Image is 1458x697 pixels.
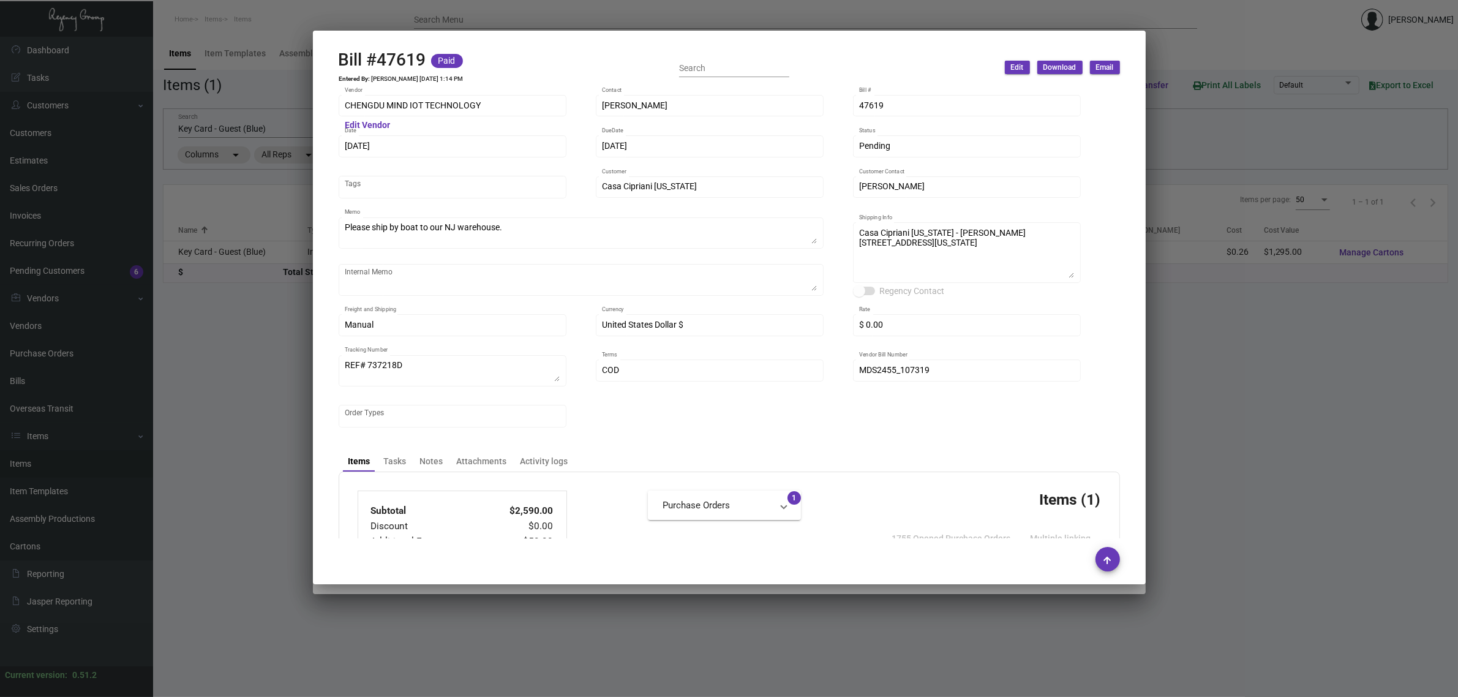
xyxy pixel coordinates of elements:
[880,284,945,298] span: Regency Contact
[481,534,554,549] td: $50.00
[370,534,481,549] td: Additional Fees
[882,527,1021,549] button: 1755 Opened Purchase Orders
[481,503,554,519] td: $2,590.00
[859,141,890,151] span: Pending
[5,669,67,682] div: Current version:
[1090,61,1120,74] button: Email
[481,519,554,534] td: $0.00
[1096,62,1114,73] span: Email
[370,519,481,534] td: Discount
[1021,527,1101,549] button: Multiple linking
[1005,61,1030,74] button: Edit
[431,54,463,68] mat-chip: Paid
[1011,62,1024,73] span: Edit
[419,455,443,468] div: Notes
[345,121,390,130] mat-hint: Edit Vendor
[370,503,481,519] td: Subtotal
[383,455,406,468] div: Tasks
[345,320,374,330] span: Manual
[348,455,370,468] div: Items
[1031,533,1091,543] span: Multiple linking
[456,455,506,468] div: Attachments
[892,533,1011,543] span: 1755 Opened Purchase Orders
[648,491,801,520] mat-expansion-panel-header: Purchase Orders
[1040,491,1101,508] h3: Items (1)
[339,75,371,83] td: Entered By:
[339,50,426,70] h2: Bill #47619
[1037,61,1083,74] button: Download
[371,75,464,83] td: [PERSON_NAME] [DATE] 1:14 PM
[1043,62,1077,73] span: Download
[859,366,1074,375] input: Vendor Bill Number
[663,499,772,513] mat-panel-title: Purchase Orders
[72,669,97,682] div: 0.51.2
[520,455,568,468] div: Activity logs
